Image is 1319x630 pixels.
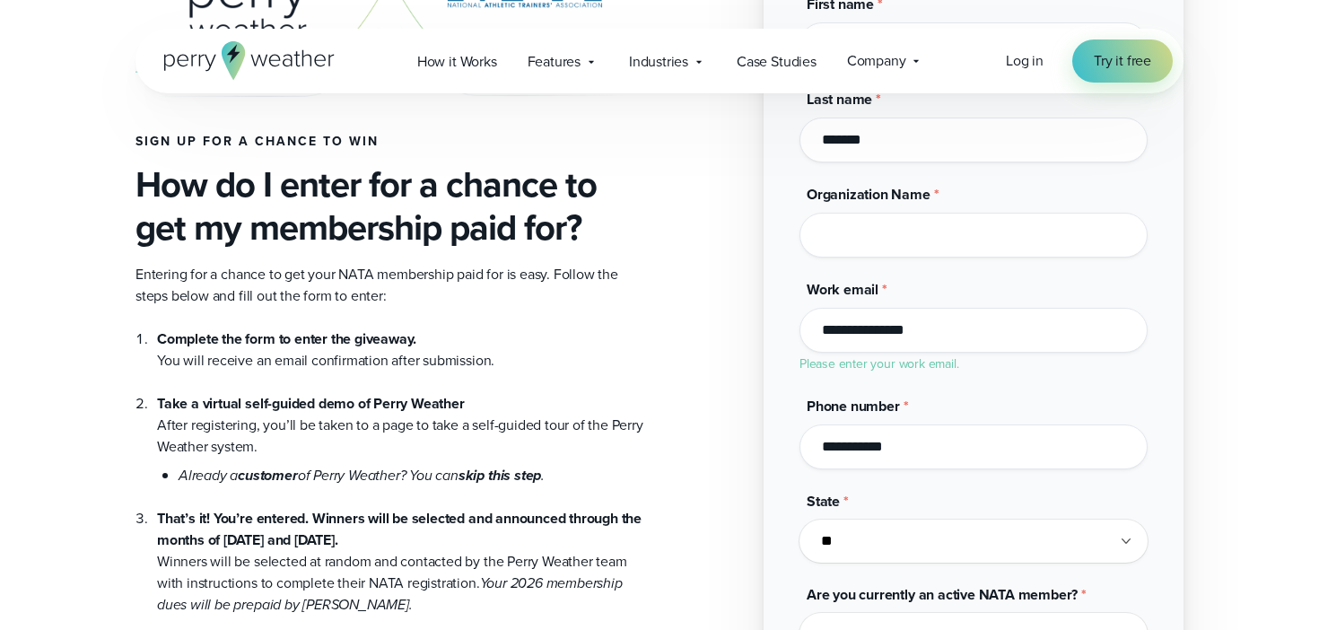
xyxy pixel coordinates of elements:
span: State [807,491,840,512]
strong: That’s it! You’re entered. Winners will be selected and announced through the months of [DATE] an... [157,508,642,550]
li: Winners will be selected at random and contacted by the Perry Weather team with instructions to c... [157,486,645,616]
span: Try it free [1094,50,1151,72]
span: How it Works [417,51,497,73]
em: Already a of Perry Weather? You can . [179,465,545,486]
span: Phone number [807,396,900,416]
span: Case Studies [737,51,817,73]
strong: Complete the form to enter the giveaway. [157,328,416,349]
span: Work email [807,279,878,300]
h4: Sign up for a chance to win [135,135,645,149]
strong: Take a virtual self-guided demo of Perry Weather [157,393,465,414]
span: Log in [1006,50,1044,71]
strong: skip this step [459,465,541,486]
span: Company [847,50,906,72]
span: Last name [807,89,872,109]
a: Try it free [1072,39,1173,83]
em: Your 2026 membership dues will be prepaid by [PERSON_NAME]. [157,573,623,615]
a: Log in [1006,50,1044,72]
span: Organization Name [807,184,930,205]
label: Please enter your work email. [799,354,958,373]
strong: customer [238,465,297,486]
li: After registering, you’ll be taken to a page to take a self-guided tour of the Perry Weather system. [157,372,645,486]
span: Features [528,51,581,73]
li: You will receive an email confirmation after submission. [157,328,645,372]
a: Case Studies [721,43,832,80]
h3: How do I enter for a chance to get my membership paid for? [135,163,645,249]
a: How it Works [402,43,512,80]
p: Entering for a chance to get your NATA membership paid for is easy. Follow the steps below and fi... [135,264,645,307]
span: Industries [629,51,688,73]
span: Are you currently an active NATA member? [807,584,1078,605]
